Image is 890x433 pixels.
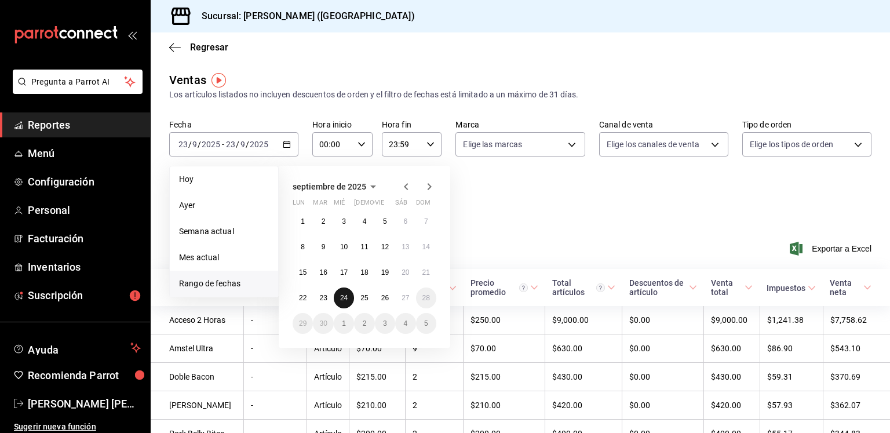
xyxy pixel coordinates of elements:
abbr: 5 de octubre de 2025 [424,319,428,328]
span: / [198,140,201,149]
button: Pregunta a Parrot AI [13,70,143,94]
td: $9,000.00 [545,306,622,334]
span: Elige las marcas [463,139,522,150]
button: 26 de septiembre de 2025 [375,288,395,308]
td: $210.00 [349,391,406,420]
input: -- [192,140,198,149]
abbr: 20 de septiembre de 2025 [402,268,409,276]
button: 17 de septiembre de 2025 [334,262,354,283]
span: Facturación [28,231,141,246]
td: $210.00 [464,391,545,420]
svg: Precio promedio = Total artículos / cantidad [519,283,528,292]
abbr: martes [313,199,327,211]
button: 1 de septiembre de 2025 [293,211,313,232]
button: 19 de septiembre de 2025 [375,262,395,283]
button: open_drawer_menu [127,30,137,39]
button: 15 de septiembre de 2025 [293,262,313,283]
span: Rango de fechas [179,278,269,290]
span: - [222,140,224,149]
abbr: 3 de octubre de 2025 [383,319,387,328]
span: Descuentos de artículo [629,278,697,297]
td: 2 [406,363,464,391]
abbr: 25 de septiembre de 2025 [360,294,368,302]
button: 11 de septiembre de 2025 [354,236,374,257]
div: Ventas [169,71,206,89]
h3: Sucursal: [PERSON_NAME] ([GEOGRAPHIC_DATA]) [192,9,415,23]
abbr: 21 de septiembre de 2025 [422,268,430,276]
label: Hora fin [382,121,442,129]
span: / [246,140,249,149]
span: septiembre de 2025 [293,182,366,191]
td: $59.31 [760,363,823,391]
abbr: 14 de septiembre de 2025 [422,243,430,251]
label: Fecha [169,121,298,129]
button: 13 de septiembre de 2025 [395,236,415,257]
button: 18 de septiembre de 2025 [354,262,374,283]
td: $630.00 [704,334,760,363]
abbr: 23 de septiembre de 2025 [319,294,327,302]
span: / [188,140,192,149]
span: Venta total [711,278,753,297]
abbr: 19 de septiembre de 2025 [381,268,389,276]
span: Reportes [28,117,141,133]
span: Ayer [179,199,269,212]
td: $9,000.00 [704,306,760,334]
td: $543.10 [823,334,890,363]
abbr: 27 de septiembre de 2025 [402,294,409,302]
button: 5 de octubre de 2025 [416,313,436,334]
label: Tipo de orden [742,121,871,129]
td: - [244,363,307,391]
abbr: 5 de septiembre de 2025 [383,217,387,225]
abbr: 2 de septiembre de 2025 [322,217,326,225]
button: 10 de septiembre de 2025 [334,236,354,257]
td: $250.00 [464,306,545,334]
td: $0.00 [622,391,704,420]
input: -- [240,140,246,149]
button: 25 de septiembre de 2025 [354,288,374,308]
abbr: 7 de septiembre de 2025 [424,217,428,225]
input: -- [178,140,188,149]
td: $215.00 [464,363,545,391]
span: Hoy [179,173,269,185]
td: $430.00 [704,363,760,391]
td: $86.90 [760,334,823,363]
img: Tooltip marker [211,73,226,88]
div: Descuentos de artículo [629,278,687,297]
span: Venta neta [830,278,871,297]
abbr: 16 de septiembre de 2025 [319,268,327,276]
abbr: 1 de octubre de 2025 [342,319,346,328]
span: / [236,140,239,149]
td: $0.00 [622,363,704,391]
svg: El total artículos considera cambios de precios en los artículos así como costos adicionales por ... [596,283,605,292]
div: Venta total [711,278,742,297]
span: Precio promedio [470,278,538,297]
span: Regresar [190,42,228,53]
span: Semana actual [179,225,269,238]
td: $370.69 [823,363,890,391]
td: $1,241.38 [760,306,823,334]
span: [PERSON_NAME] [PERSON_NAME] [28,396,141,412]
abbr: domingo [416,199,431,211]
td: $215.00 [349,363,406,391]
abbr: lunes [293,199,305,211]
abbr: 8 de septiembre de 2025 [301,243,305,251]
abbr: 4 de octubre de 2025 [403,319,407,328]
button: 12 de septiembre de 2025 [375,236,395,257]
td: $0.00 [622,334,704,363]
abbr: jueves [354,199,422,211]
abbr: sábado [395,199,407,211]
abbr: 3 de septiembre de 2025 [342,217,346,225]
a: Pregunta a Parrot AI [8,84,143,96]
input: -- [225,140,236,149]
td: $420.00 [545,391,622,420]
button: Exportar a Excel [792,242,871,256]
td: $420.00 [704,391,760,420]
td: Artículo [307,363,349,391]
button: 8 de septiembre de 2025 [293,236,313,257]
button: 2 de septiembre de 2025 [313,211,333,232]
td: Acceso 2 Horas [151,306,244,334]
button: 9 de septiembre de 2025 [313,236,333,257]
abbr: 1 de septiembre de 2025 [301,217,305,225]
td: - [244,391,307,420]
td: - [244,334,307,363]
